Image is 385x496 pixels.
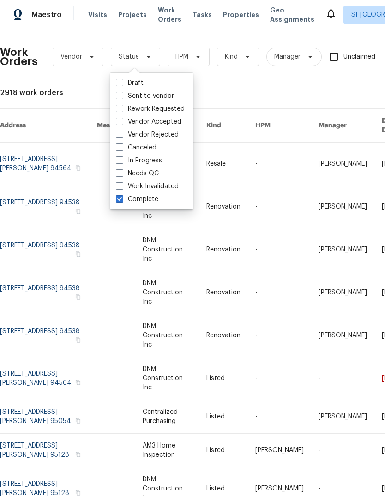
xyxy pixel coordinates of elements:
[116,91,174,101] label: Sent to vendor
[74,417,82,425] button: Copy Address
[311,109,374,143] th: Manager
[199,109,248,143] th: Kind
[223,10,259,19] span: Properties
[135,271,199,314] td: DNM Construction Inc
[116,156,162,165] label: In Progress
[116,169,159,178] label: Needs QC
[311,228,374,271] td: [PERSON_NAME]
[343,52,375,62] span: Unclaimed
[248,400,311,434] td: -
[74,378,82,387] button: Copy Address
[248,314,311,357] td: -
[199,400,248,434] td: Listed
[116,78,144,88] label: Draft
[118,10,147,19] span: Projects
[248,143,311,185] td: -
[248,228,311,271] td: -
[199,434,248,467] td: Listed
[248,271,311,314] td: -
[116,182,179,191] label: Work Invalidated
[90,109,135,143] th: Messages
[74,164,82,172] button: Copy Address
[74,336,82,344] button: Copy Address
[199,228,248,271] td: Renovation
[311,357,374,400] td: -
[274,52,301,61] span: Manager
[135,314,199,357] td: DNM Construction Inc
[60,52,82,61] span: Vendor
[248,357,311,400] td: -
[116,195,158,204] label: Complete
[116,104,185,114] label: Rework Requested
[74,450,82,459] button: Copy Address
[199,143,248,185] td: Resale
[135,434,199,467] td: AM3 Home Inspection
[248,434,311,467] td: [PERSON_NAME]
[248,109,311,143] th: HPM
[116,143,156,152] label: Canceled
[199,357,248,400] td: Listed
[225,52,238,61] span: Kind
[74,207,82,215] button: Copy Address
[311,271,374,314] td: [PERSON_NAME]
[116,117,181,126] label: Vendor Accepted
[248,185,311,228] td: -
[199,185,248,228] td: Renovation
[116,130,179,139] label: Vendor Rejected
[270,6,314,24] span: Geo Assignments
[311,434,374,467] td: -
[74,250,82,258] button: Copy Address
[158,6,181,24] span: Work Orders
[135,228,199,271] td: DNM Construction Inc
[119,52,139,61] span: Status
[311,185,374,228] td: [PERSON_NAME]
[135,357,199,400] td: DNM Construction Inc
[175,52,188,61] span: HPM
[311,143,374,185] td: [PERSON_NAME]
[311,400,374,434] td: [PERSON_NAME]
[74,293,82,301] button: Copy Address
[88,10,107,19] span: Visits
[31,10,62,19] span: Maestro
[199,271,248,314] td: Renovation
[311,314,374,357] td: [PERSON_NAME]
[192,12,212,18] span: Tasks
[135,400,199,434] td: Centralized Purchasing
[199,314,248,357] td: Renovation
